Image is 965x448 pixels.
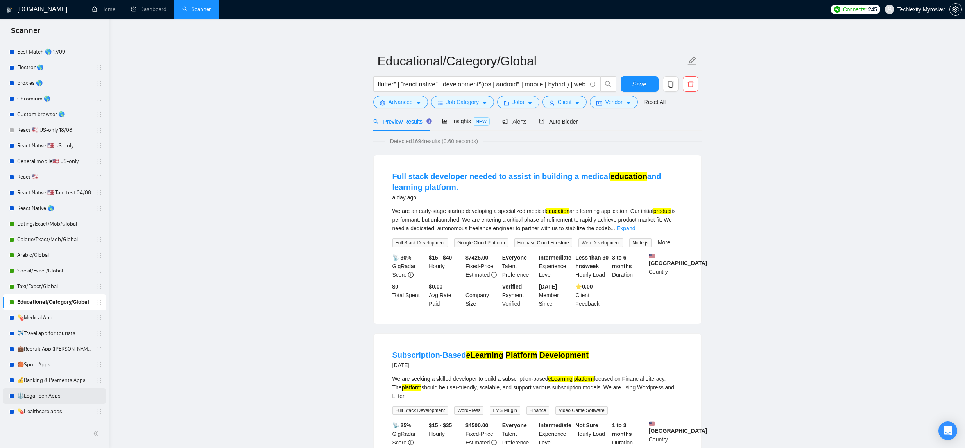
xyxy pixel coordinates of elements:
span: holder [96,315,102,321]
span: holder [96,362,102,368]
button: Save [621,76,659,92]
span: delete [683,81,698,88]
span: Job Category [446,98,479,106]
span: holder [96,393,102,399]
span: Detected 1694 results (0.60 seconds) [385,137,483,145]
button: setting [949,3,962,16]
b: $ 0 [392,283,399,290]
span: exclamation-circle [491,272,497,278]
div: Member Since [537,282,574,308]
b: Intermediate [539,422,571,428]
a: React Native 🇺🇸 Tam test 04/08 [17,185,91,201]
div: Open Intercom Messenger [938,421,957,440]
span: Firebase Cloud Firestore [514,238,572,247]
span: ... [611,225,615,231]
b: Everyone [502,254,527,261]
div: Hourly [427,253,464,279]
b: $15 - $40 [429,254,452,261]
span: Scanner [5,25,47,41]
a: Full stack developer needed to assist in building a medicaleducationand learning platform. [392,172,661,192]
span: holder [96,252,102,258]
b: 📡 30% [392,254,412,261]
button: search [600,76,616,92]
span: caret-down [575,100,580,106]
span: exclamation-circle [491,440,497,445]
img: 🇺🇸 [649,253,655,259]
b: Less than 30 hrs/week [575,254,609,269]
a: Arabic/Global [17,247,91,263]
span: caret-down [626,100,631,106]
span: info-circle [408,440,414,445]
span: Video Game Software [555,406,607,415]
a: setting [949,6,962,13]
span: Estimated [465,439,490,446]
a: React Native 🌎 [17,201,91,216]
a: Chromium 🌎 [17,91,91,107]
div: Hourly Load [574,253,611,279]
span: holder [96,268,102,274]
b: Everyone [502,422,527,428]
span: holder [96,174,102,180]
mark: education [546,208,569,214]
span: Finance [526,406,550,415]
div: Experience Level [537,421,574,447]
span: holder [96,80,102,86]
span: search [601,81,616,88]
span: holder [96,346,102,352]
span: holder [96,190,102,196]
div: a day ago [392,193,682,202]
a: proxies 🌎 [17,75,91,91]
span: Save [632,79,646,89]
span: folder [504,100,509,106]
span: Alerts [502,118,526,125]
input: Scanner name... [378,51,686,71]
span: Connects: [843,5,867,14]
a: Taxi/Exact/Global [17,279,91,294]
b: Verified [502,283,522,290]
div: We are seeking a skilled developer to build a subscription-based focused on Financial Literacy. T... [392,375,682,400]
div: Hourly Load [574,421,611,447]
div: [DATE] [392,360,589,370]
span: double-left [93,430,101,437]
span: holder [96,283,102,290]
a: More... [658,239,675,246]
span: Preview Results [373,118,430,125]
div: We are an early-stage startup developing a specialized medical and learning application. Our init... [392,207,682,233]
div: Fixed-Price [464,253,501,279]
span: search [373,119,379,124]
span: Web Development [578,238,623,247]
span: setting [380,100,385,106]
b: Not Sure [575,422,598,428]
span: Vendor [605,98,622,106]
div: Fixed-Price [464,421,501,447]
a: General mobile🇺🇸 US-only [17,154,91,169]
div: Country [647,253,684,279]
a: ⚖️LegalTech Apps [17,388,91,404]
div: Country [647,421,684,447]
b: [GEOGRAPHIC_DATA] [649,253,707,266]
div: Experience Level [537,253,574,279]
span: Jobs [512,98,524,106]
span: Full Stack Development [392,238,448,247]
a: React 🇺🇸 US-only 18/08 [17,122,91,138]
span: holder [96,158,102,165]
span: copy [663,81,678,88]
img: 🇺🇸 [649,421,655,426]
span: Estimated [465,272,490,278]
a: 💼Recruit App ([PERSON_NAME]) [17,341,91,357]
mark: eLearning [466,351,503,359]
span: LMS Plugin [490,406,520,415]
a: Expand [617,225,635,231]
b: 📡 25% [392,422,412,428]
mark: product [653,208,672,214]
button: userClientcaret-down [542,96,587,108]
b: $ 7425.00 [465,254,488,261]
a: searchScanner [182,6,211,13]
span: Advanced [389,98,413,106]
span: caret-down [527,100,533,106]
span: NEW [473,117,490,126]
a: React Native 🇺🇸 US-only [17,138,91,154]
span: user [887,7,892,12]
span: holder [96,143,102,149]
a: 💊Healthcare apps [17,404,91,419]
